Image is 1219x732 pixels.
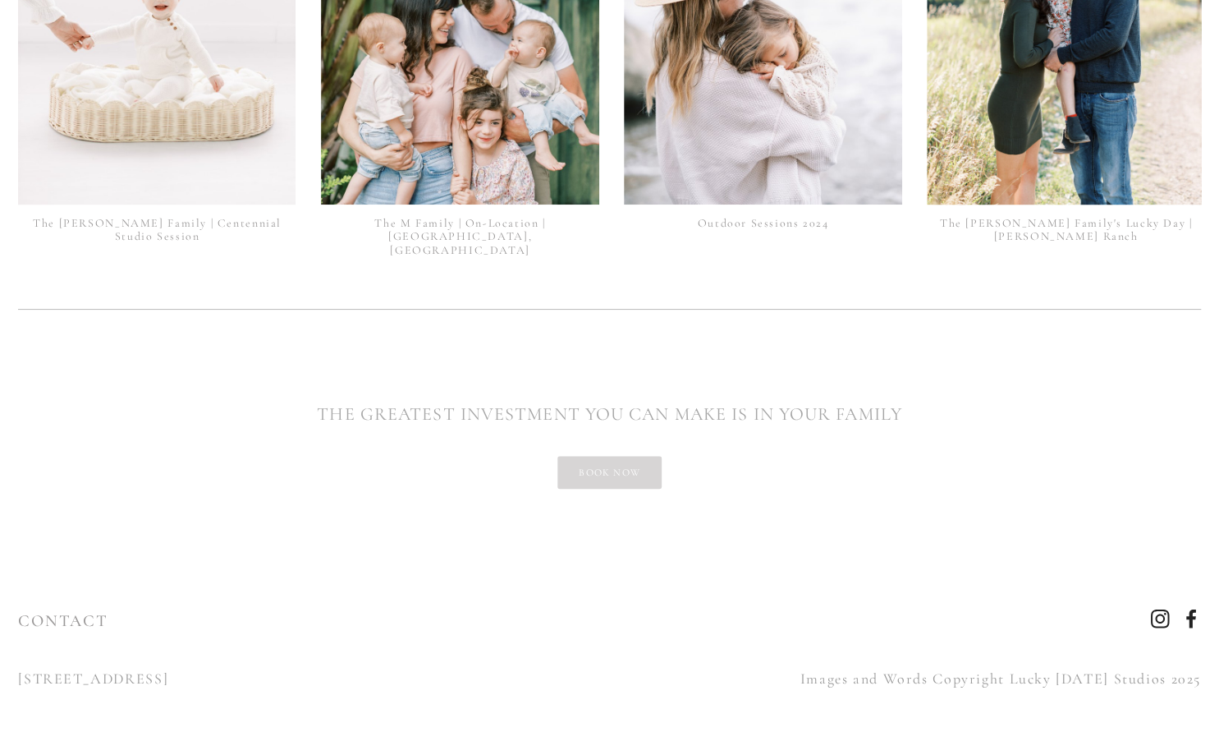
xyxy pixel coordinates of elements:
a: The [PERSON_NAME] Family's Lucky Day | [PERSON_NAME] Ranch [940,216,1193,244]
a: Outdoor Sessions 2024 [697,216,828,230]
a: Instagram [1150,609,1170,628]
p: [STREET_ADDRESS] [18,665,595,692]
h2: THE GREATEST INVESTMENT YOU CAN MAKE IS IN YOUR FAMILY [18,401,1200,428]
p: Images and Words Copyright Lucky [DATE] Studios 2025 [624,665,1201,692]
a: Facebook [1181,609,1201,628]
a: CONTACT [18,611,108,631]
a: book now [557,456,662,489]
a: The [PERSON_NAME] Family | Centennial Studio Session [33,216,282,244]
a: The M Family | On-Location | [GEOGRAPHIC_DATA], [GEOGRAPHIC_DATA] [374,216,545,258]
